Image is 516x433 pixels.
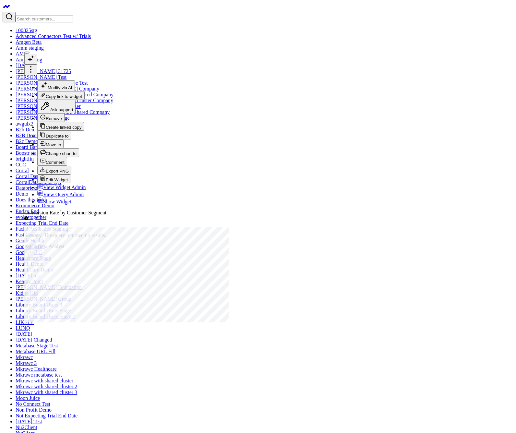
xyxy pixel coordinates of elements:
a: Metabase Stage Test [16,343,58,348]
a: Library Board Users Stage 2 [16,314,75,319]
a: Show Widget [37,199,71,204]
a: Mkrawc with shared cluster [16,378,73,383]
a: Not Expecting Trial End Date [16,413,78,418]
a: 100825stg [16,28,37,33]
a: Corral [16,168,29,173]
a: B2B Demo 824 [16,133,48,138]
a: Library Board Users Stage [16,308,71,313]
a: Mkrawc with shared cluster 2 [16,384,77,389]
a: LIKELY [16,319,34,325]
a: Metabase URL Fill [16,349,55,354]
a: View Widget Admin [37,185,86,190]
button: Move to [37,139,64,148]
a: Mkrawc metabase test [16,372,62,378]
a: [DATE] test [16,273,41,278]
a: Google Demo [16,244,45,249]
a: [DATE] [16,63,32,68]
a: [PERSON_NAME]'s Shared Cluster Company [16,98,113,103]
a: End to End [16,209,39,214]
a: [PERSON_NAME] Stage [16,115,70,121]
button: Export PNG [37,166,71,174]
a: Does this work [16,197,47,202]
a: [DATE] Test [16,419,42,424]
button: Duplicate to [37,131,71,139]
a: [PERSON_NAME] Metabase Test [16,80,88,86]
a: Geode Health [16,238,44,243]
a: Healtchare Stage [16,255,51,261]
a: Mkrawc with shared cluster 3 [16,390,77,395]
a: View Query Admin [37,192,84,197]
a: Amgen Beta [16,39,42,45]
a: Databricks [16,185,38,191]
a: Mkrawc [16,355,33,360]
a: Ecommerce Demo [16,203,54,208]
a: Expecting Trial End Date [16,220,68,226]
a: Nu2Client [16,425,37,430]
a: Google LLC [16,249,42,255]
a: Moon Juice [16,395,40,401]
a: [DATE] Changed [16,337,52,343]
button: Ask support [37,100,76,113]
button: Change chart to [37,148,79,157]
a: Amp staging [16,57,42,62]
a: AMP [16,51,27,56]
a: [PERSON_NAME]'s Second Shared Company [16,92,114,97]
a: Non Profit Demo [16,407,52,413]
a: CorralData Cintia QA [16,179,61,185]
a: [PERSON_NAME]'s [DATE] Company [16,86,99,91]
a: Amm staging [16,45,44,51]
a: [PERSON_NAME]'s Third Shared Company [16,109,110,115]
a: Corral Data [16,174,40,179]
a: Library Board Users 3 [16,302,62,307]
a: [PERSON_NAME] Foundation [16,284,82,290]
div: Conversion Rate by Customer Segment [24,210,106,216]
a: evolvetogether [16,214,46,220]
a: Kearny Point [16,279,43,284]
a: Demo [16,191,28,197]
a: [PERSON_NAME]'s Test User [16,103,81,109]
a: No Connect Test [16,401,50,407]
a: HealthCare Demo [16,267,53,272]
a: Boostr staging [16,150,46,156]
button: Search customers button [3,12,16,22]
button: Modify via AI [37,80,75,91]
a: Facial Aesthetics Staging [16,226,68,232]
a: [PERSON_NAME] Test [16,74,66,80]
button: Remove [37,113,65,122]
a: Advanced Connectors Test w/ Trials [16,33,91,39]
button: Comment [37,157,67,166]
a: B2b Demo [16,127,38,132]
a: LUNQ [16,325,30,331]
a: Board Barn [16,144,40,150]
a: [DATE] [16,331,32,337]
a: Mkrawc 3 [16,360,37,366]
a: Mkrawc Healthcare [16,366,57,372]
a: Health Demo [16,261,43,267]
a: Fast Casual [16,232,40,237]
button: Edit Widget [37,174,70,183]
a: CCC [16,162,26,167]
a: Kid to Kid [16,290,38,296]
button: Copy link to widget [37,91,85,100]
a: [PERSON_NAME] 31725 [16,68,71,74]
a: [PERSON_NAME] Group [16,296,71,302]
button: Create linked copy [37,122,84,131]
a: B2c Demo [16,138,38,144]
a: brightfin [16,156,34,162]
input: Search customers input [16,16,73,22]
a: awgulx2 [16,121,33,126]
